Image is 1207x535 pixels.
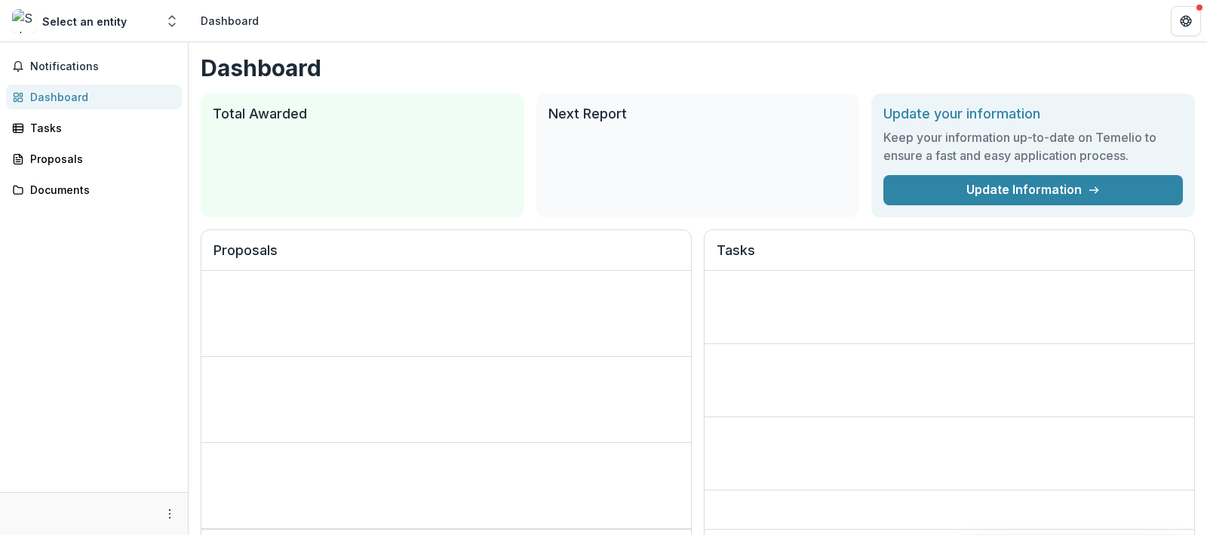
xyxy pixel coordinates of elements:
nav: breadcrumb [195,10,265,32]
h2: Proposals [213,242,679,271]
div: Proposals [30,151,170,167]
div: Dashboard [201,13,259,29]
span: Notifications [30,60,176,73]
button: Notifications [6,54,182,78]
div: Dashboard [30,89,170,105]
a: Dashboard [6,85,182,109]
button: Get Help [1171,6,1201,36]
a: Documents [6,177,182,202]
h2: Next Report [548,106,848,122]
button: More [161,505,179,523]
h3: Keep your information up-to-date on Temelio to ensure a fast and easy application process. [883,128,1183,164]
a: Update Information [883,175,1183,205]
div: Tasks [30,120,170,136]
button: Open entity switcher [161,6,183,36]
a: Tasks [6,115,182,140]
img: Select an entity [12,9,36,33]
h1: Dashboard [201,54,1195,81]
a: Proposals [6,146,182,171]
div: Select an entity [42,14,127,29]
h2: Update your information [883,106,1183,122]
div: Documents [30,182,170,198]
h2: Total Awarded [213,106,512,122]
h2: Tasks [717,242,1182,271]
